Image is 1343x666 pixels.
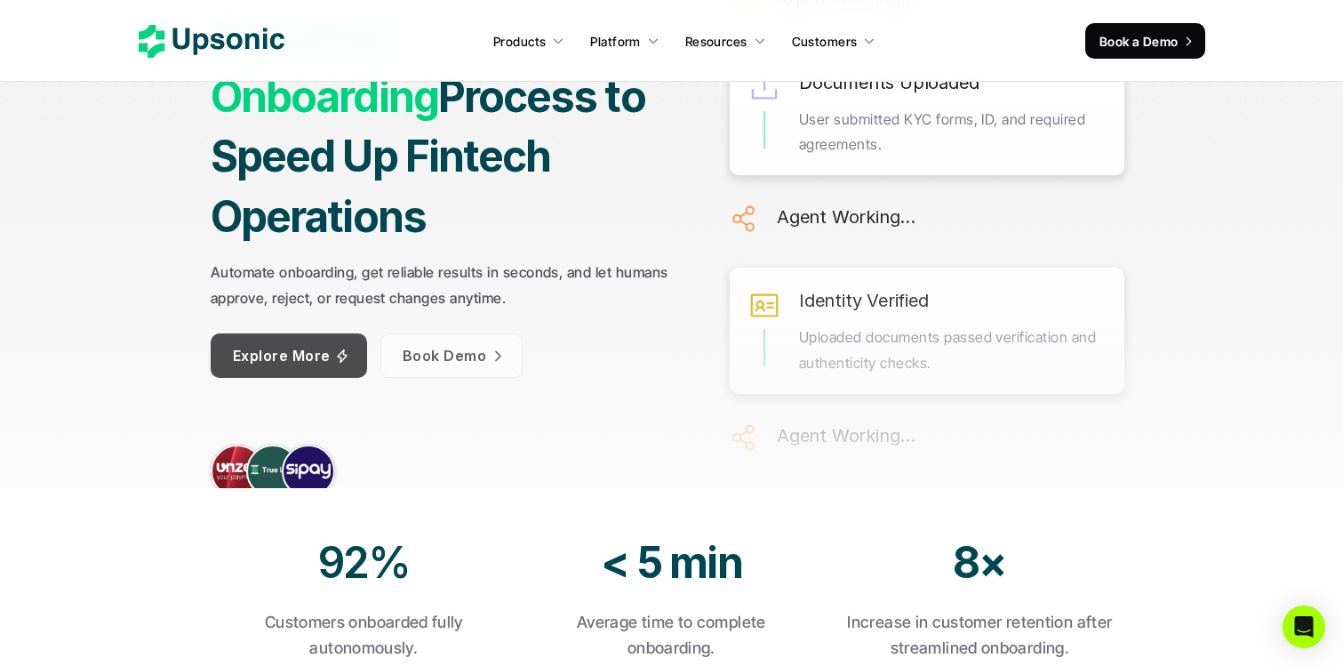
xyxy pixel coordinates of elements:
h2: 92% [228,533,500,592]
h6: Documents Uploaded [799,68,979,98]
h6: Agent Working... [777,421,915,451]
p: Explore More [233,342,331,368]
strong: < 5 min [601,536,742,589]
p: Increase in customer retention after streamlined onboarding. [843,610,1116,662]
p: Platform [590,32,640,51]
p: User submitted KYC forms, ID, and required agreements. [799,107,1107,158]
div: Open Intercom Messenger [1283,606,1325,648]
strong: Automate onboarding, get reliable results in seconds, and let humans approve, reject, or request ... [211,263,672,307]
p: Average time to complete onboarding. [535,610,808,662]
p: Products [493,32,546,51]
h6: Agent Working... [777,202,915,232]
h6: Identity Verified [799,285,929,316]
p: Book Demo [402,342,485,368]
p: Customers onboarded fully autonomously. [228,610,500,662]
a: Products [483,25,575,57]
strong: Process to Speed Up Fintech Operations [211,70,653,242]
p: Book a Demo [1099,32,1179,51]
p: Resources [685,32,747,51]
p: Uploaded documents passed verification and authenticity checks. [799,325,1107,376]
a: Book Demo [380,333,522,378]
a: Explore More [211,333,367,378]
strong: 8× [953,536,1006,589]
p: Customers [792,32,858,51]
